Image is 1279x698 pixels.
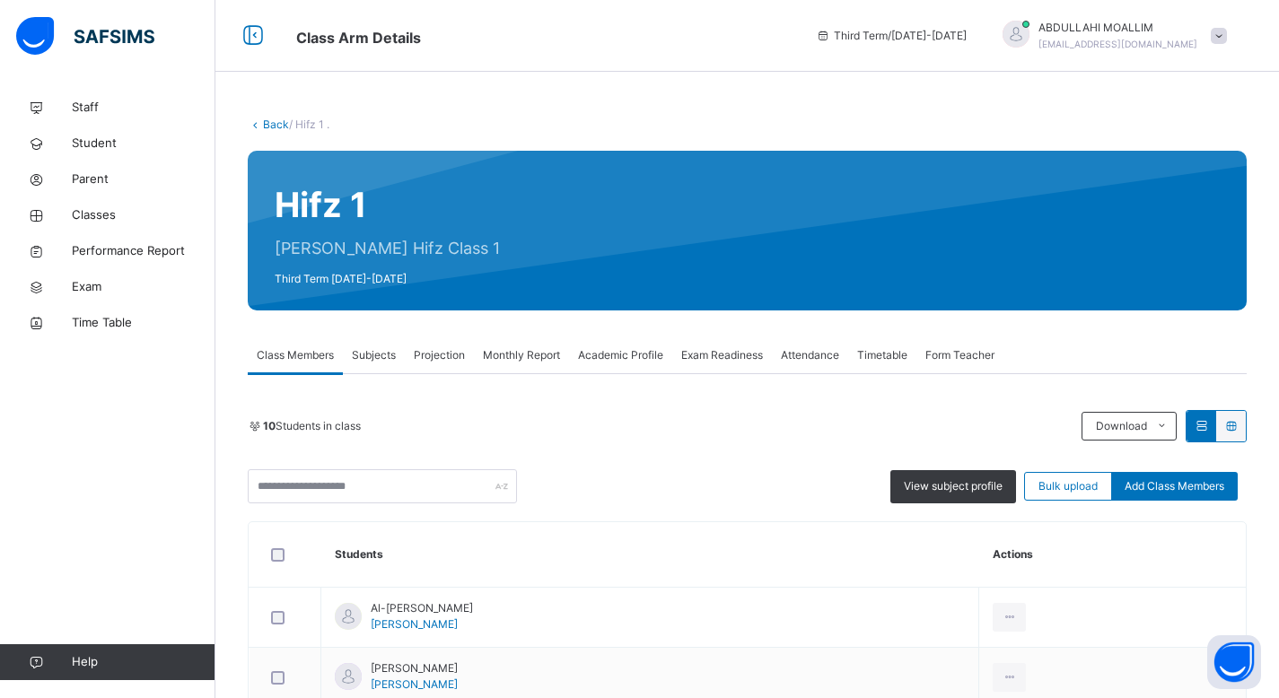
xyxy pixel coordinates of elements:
span: Form Teacher [925,347,994,363]
span: Class Arm Details [296,29,421,47]
span: View subject profile [904,478,1003,494]
span: [EMAIL_ADDRESS][DOMAIN_NAME] [1038,39,1197,49]
span: Staff [72,99,215,117]
span: Bulk upload [1038,478,1098,494]
span: Student [72,135,215,153]
div: ABDULLAHIMOALLIM [985,20,1236,52]
span: Timetable [857,347,907,363]
span: Time Table [72,314,215,332]
button: Open asap [1207,635,1261,689]
span: / Hifz 1 . [289,118,329,131]
b: 10 [263,419,276,432]
span: Class Members [257,347,334,363]
span: [PERSON_NAME] [371,617,458,631]
span: Performance Report [72,242,215,260]
span: Subjects [352,347,396,363]
span: Exam Readiness [681,347,763,363]
span: Download [1096,418,1147,434]
span: [PERSON_NAME] [371,677,458,691]
span: Attendance [781,347,839,363]
th: Students [321,522,979,588]
img: safsims [16,17,154,55]
span: Help [72,653,215,671]
span: Students in class [263,418,361,434]
span: Projection [414,347,465,363]
span: session/term information [816,28,967,44]
span: Add Class Members [1125,478,1224,494]
span: Monthly Report [483,347,560,363]
span: ABDULLAHI MOALLIM [1038,20,1197,36]
span: Al-[PERSON_NAME] [371,600,473,616]
th: Actions [979,522,1246,588]
span: Exam [72,278,215,296]
span: Parent [72,170,215,188]
span: Academic Profile [578,347,663,363]
span: [PERSON_NAME] [371,660,458,676]
a: Back [263,118,289,131]
span: Classes [72,206,215,224]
